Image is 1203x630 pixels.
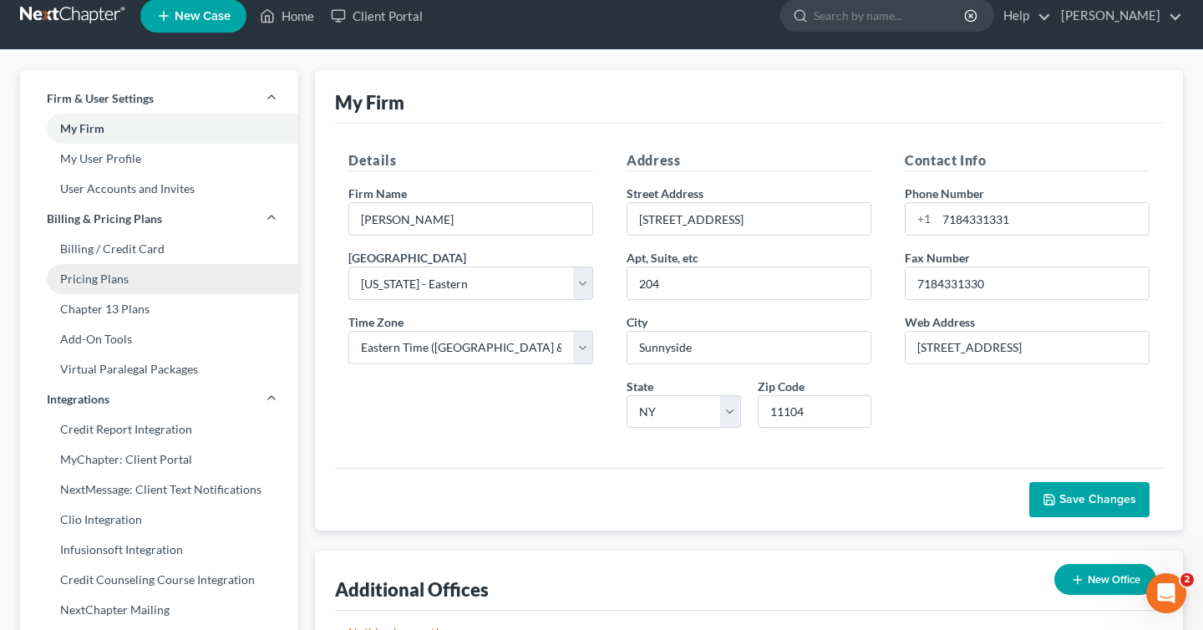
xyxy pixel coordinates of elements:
[627,249,698,267] label: Apt, Suite, etc
[758,395,872,429] input: XXXXX
[1054,564,1156,595] button: New Office
[1029,482,1150,517] button: Save Changes
[322,1,431,31] a: Client Portal
[20,114,298,144] a: My Firm
[20,354,298,384] a: Virtual Paralegal Packages
[47,90,154,107] span: Firm & User Settings
[627,185,703,202] label: Street Address
[20,595,298,625] a: NextChapter Mailing
[251,1,322,31] a: Home
[20,84,298,114] a: Firm & User Settings
[627,378,653,395] label: State
[906,267,1149,299] input: Enter fax...
[175,10,231,23] span: New Case
[627,267,871,299] input: (optional)
[20,565,298,595] a: Credit Counseling Course Integration
[905,249,970,267] label: Fax Number
[349,203,592,235] input: Enter name...
[20,505,298,535] a: Clio Integration
[627,313,647,331] label: City
[20,294,298,324] a: Chapter 13 Plans
[20,445,298,475] a: MyChapter: Client Portal
[758,378,805,395] label: Zip Code
[995,1,1051,31] a: Help
[348,186,407,201] span: Firm Name
[20,204,298,234] a: Billing & Pricing Plans
[1146,573,1186,613] iframe: Intercom live chat
[20,475,298,505] a: NextMessage: Client Text Notifications
[627,203,871,235] input: Enter address...
[627,332,871,363] input: Enter city...
[1053,1,1182,31] a: [PERSON_NAME]
[47,391,109,408] span: Integrations
[905,150,1150,171] h5: Contact Info
[627,150,871,171] h5: Address
[20,384,298,414] a: Integrations
[20,144,298,174] a: My User Profile
[47,211,162,227] span: Billing & Pricing Plans
[906,332,1149,363] input: Enter web address....
[1180,573,1194,587] span: 2
[335,90,404,114] div: My Firm
[20,264,298,294] a: Pricing Plans
[905,313,975,331] label: Web Address
[20,174,298,204] a: User Accounts and Invites
[905,185,984,202] label: Phone Number
[20,234,298,264] a: Billing / Credit Card
[348,150,593,171] h5: Details
[348,313,404,331] label: Time Zone
[906,203,937,235] div: +1
[335,577,489,602] div: Additional Offices
[1059,492,1136,506] span: Save Changes
[20,535,298,565] a: Infusionsoft Integration
[20,324,298,354] a: Add-On Tools
[348,249,466,267] label: [GEOGRAPHIC_DATA]
[937,203,1149,235] input: Enter phone...
[20,414,298,445] a: Credit Report Integration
